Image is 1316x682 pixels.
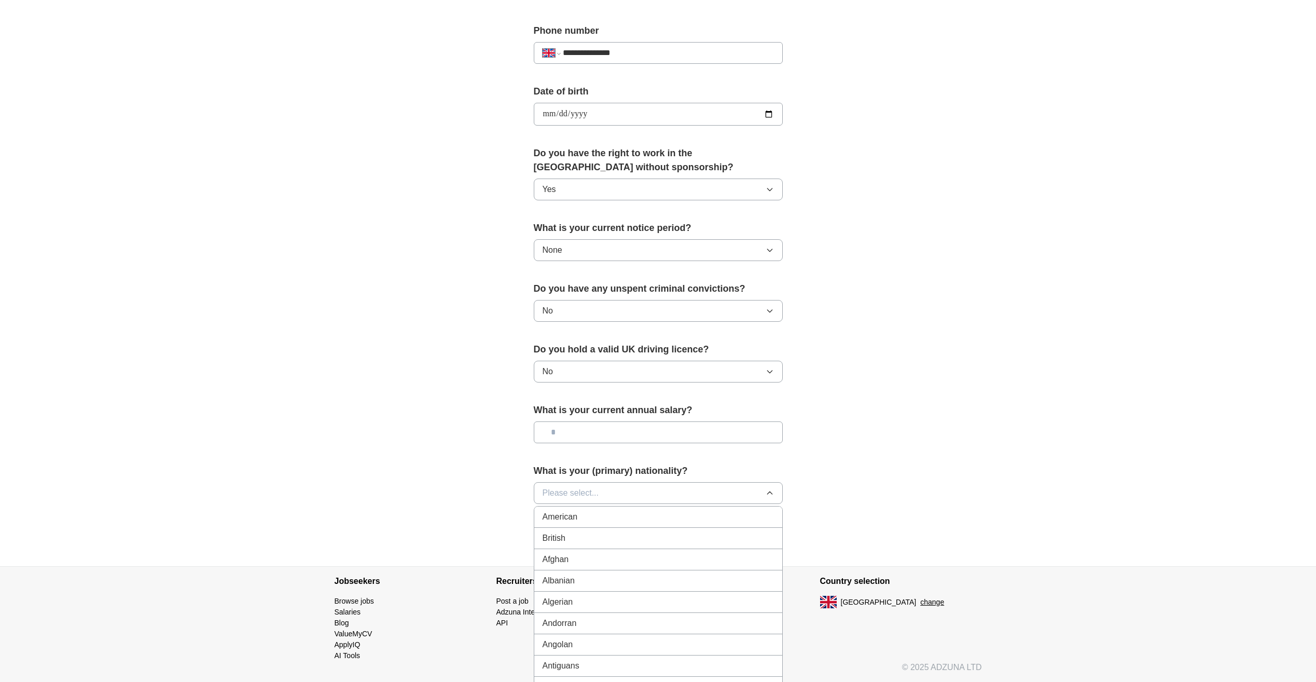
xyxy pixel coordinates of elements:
label: What is your current annual salary? [534,403,783,417]
a: Salaries [335,608,361,616]
a: Browse jobs [335,597,374,605]
button: No [534,300,783,322]
span: Algerian [543,596,573,608]
label: Date of birth [534,85,783,99]
label: Phone number [534,24,783,38]
span: Afghan [543,553,569,566]
label: Do you have any unspent criminal convictions? [534,282,783,296]
span: Please select... [543,487,599,499]
span: Antiguans [543,660,579,672]
span: Angolan [543,638,573,651]
span: American [543,511,578,523]
span: Albanian [543,575,575,587]
span: Andorran [543,617,577,630]
a: ValueMyCV [335,630,372,638]
img: UK flag [820,596,837,608]
button: change [920,597,944,608]
button: None [534,239,783,261]
a: Blog [335,619,349,627]
label: Do you have the right to work in the [GEOGRAPHIC_DATA] without sponsorship? [534,146,783,174]
a: AI Tools [335,651,361,660]
span: [GEOGRAPHIC_DATA] [841,597,917,608]
span: No [543,305,553,317]
a: Post a job [496,597,529,605]
h4: Country selection [820,567,982,596]
span: None [543,244,562,256]
label: What is your (primary) nationality? [534,464,783,478]
a: ApplyIQ [335,640,361,649]
div: © 2025 ADZUNA LTD [326,661,990,682]
button: No [534,361,783,383]
span: Yes [543,183,556,196]
button: Yes [534,179,783,200]
label: What is your current notice period? [534,221,783,235]
button: Please select... [534,482,783,504]
span: British [543,532,565,544]
a: Adzuna Intelligence [496,608,560,616]
a: API [496,619,508,627]
label: Do you hold a valid UK driving licence? [534,343,783,357]
span: No [543,365,553,378]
